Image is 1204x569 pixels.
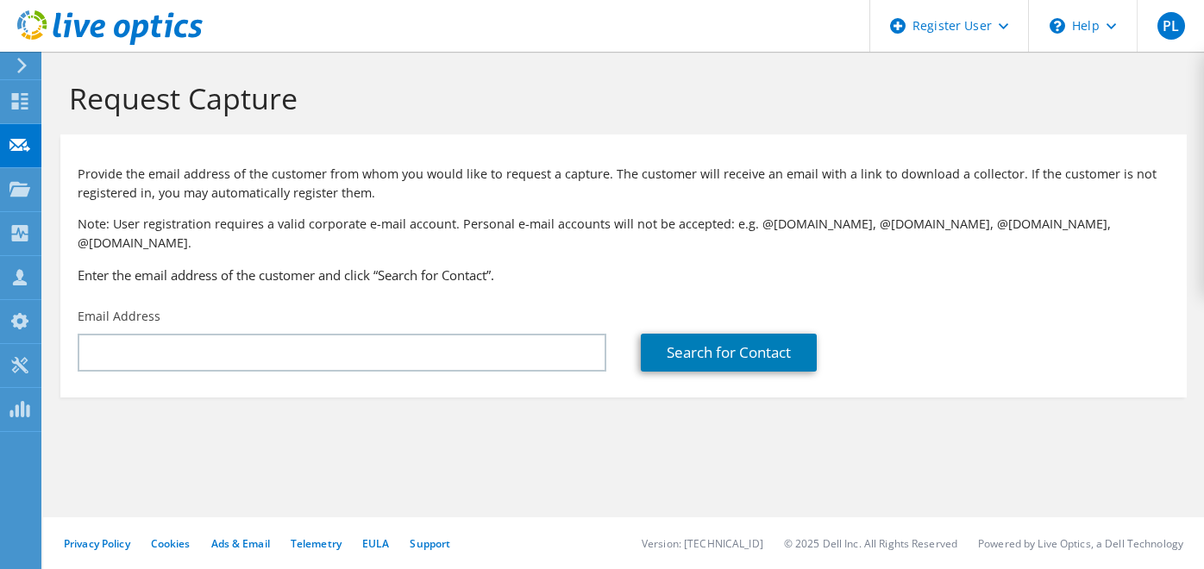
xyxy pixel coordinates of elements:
a: Privacy Policy [64,536,130,551]
a: EULA [362,536,389,551]
li: © 2025 Dell Inc. All Rights Reserved [784,536,957,551]
label: Email Address [78,308,160,325]
a: Ads & Email [211,536,270,551]
a: Cookies [151,536,191,551]
a: Search for Contact [641,334,817,372]
li: Version: [TECHNICAL_ID] [642,536,763,551]
p: Note: User registration requires a valid corporate e-mail account. Personal e-mail accounts will ... [78,215,1170,253]
h1: Request Capture [69,80,1170,116]
a: Support [410,536,450,551]
span: PL [1157,12,1185,40]
svg: \n [1050,18,1065,34]
li: Powered by Live Optics, a Dell Technology [978,536,1183,551]
h3: Enter the email address of the customer and click “Search for Contact”. [78,266,1170,284]
p: Provide the email address of the customer from whom you would like to request a capture. The cust... [78,165,1170,203]
a: Telemetry [291,536,342,551]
